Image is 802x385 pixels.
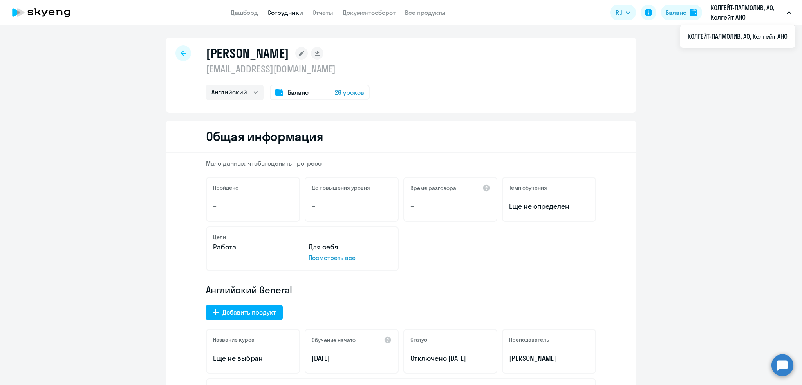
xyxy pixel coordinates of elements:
[405,9,446,16] a: Все продукты
[509,353,589,363] p: [PERSON_NAME]
[711,3,784,22] p: КОЛГЕЙТ-ПАЛМОЛИВ, АО, Колгейт АНО
[410,184,456,192] h5: Время разговора
[213,242,296,252] p: Работа
[610,5,636,20] button: RU
[312,353,392,363] p: [DATE]
[509,184,547,191] h5: Темп обучения
[410,201,490,211] p: –
[213,353,293,363] p: Ещё не выбран
[267,9,303,16] a: Сотрудники
[410,336,427,343] h5: Статус
[443,354,466,363] span: с [DATE]
[410,353,490,363] p: Отключен
[616,8,623,17] span: RU
[335,88,364,97] span: 26 уроков
[312,184,370,191] h5: До повышения уровня
[206,305,283,320] button: Добавить продукт
[707,3,795,22] button: КОЛГЕЙТ-ПАЛМОЛИВ, АО, Колгейт АНО
[509,336,549,343] h5: Преподаватель
[206,63,370,75] p: [EMAIL_ADDRESS][DOMAIN_NAME]
[213,233,226,240] h5: Цели
[309,253,392,262] p: Посмотреть все
[661,5,702,20] button: Балансbalance
[231,9,258,16] a: Дашборд
[213,201,293,211] p: –
[309,242,392,252] p: Для себя
[666,8,686,17] div: Баланс
[206,159,596,168] p: Мало данных, чтобы оценить прогресс
[312,9,333,16] a: Отчеты
[213,336,255,343] h5: Название курса
[213,184,238,191] h5: Пройдено
[312,201,392,211] p: –
[206,128,323,144] h2: Общая информация
[690,9,697,16] img: balance
[312,336,356,343] h5: Обучение начато
[206,45,289,61] h1: [PERSON_NAME]
[288,88,309,97] span: Баланс
[680,25,795,48] ul: RU
[206,284,292,296] span: Английский General
[509,201,589,211] span: Ещё не определён
[222,307,276,317] div: Добавить продукт
[343,9,396,16] a: Документооборот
